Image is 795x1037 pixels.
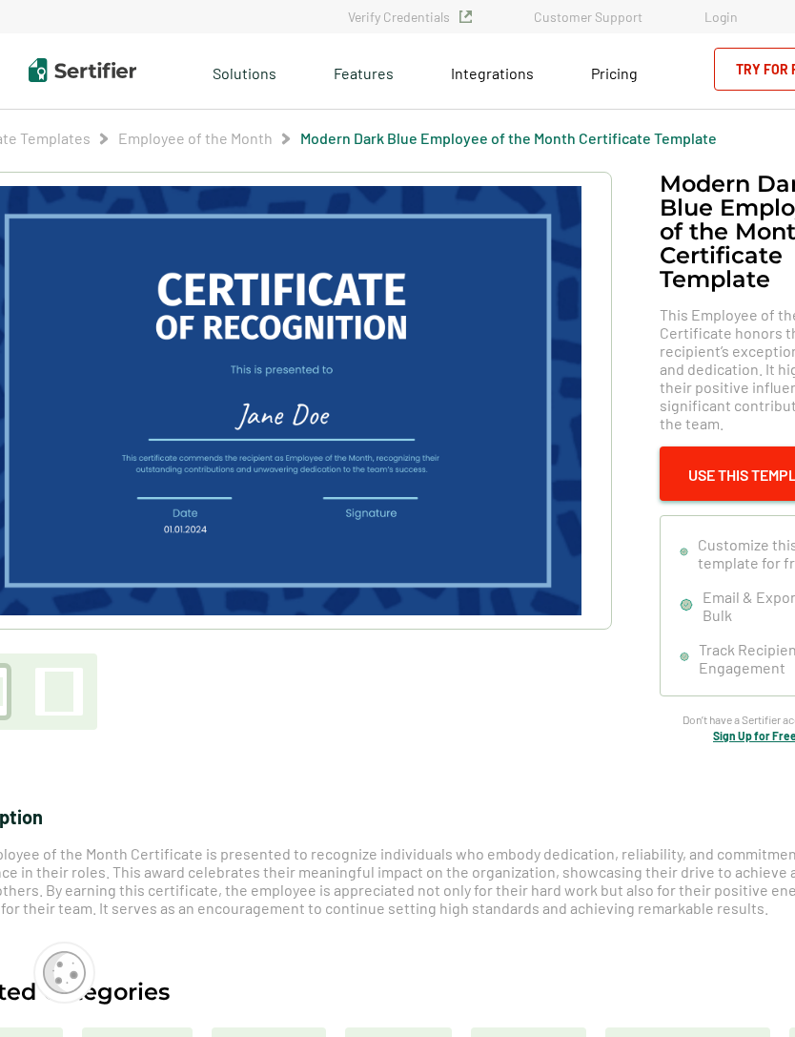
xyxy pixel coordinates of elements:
[591,59,638,83] a: Pricing
[534,9,642,25] a: Customer Support
[591,64,638,82] span: Pricing
[704,9,738,25] a: Login
[118,129,273,148] span: Employee of the Month
[300,129,717,147] a: Modern Dark Blue Employee of the Month Certificate Template
[334,59,394,83] span: Features
[213,59,276,83] span: Solutions
[700,945,795,1037] iframe: Chat Widget
[118,129,273,147] a: Employee of the Month
[451,64,534,82] span: Integrations
[29,58,136,82] img: Sertifier | Digital Credentialing Platform
[451,59,534,83] a: Integrations
[43,951,86,994] img: Cookie Popup Icon
[459,10,472,23] img: Verified
[348,9,472,25] a: Verify Credentials
[300,129,717,148] span: Modern Dark Blue Employee of the Month Certificate Template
